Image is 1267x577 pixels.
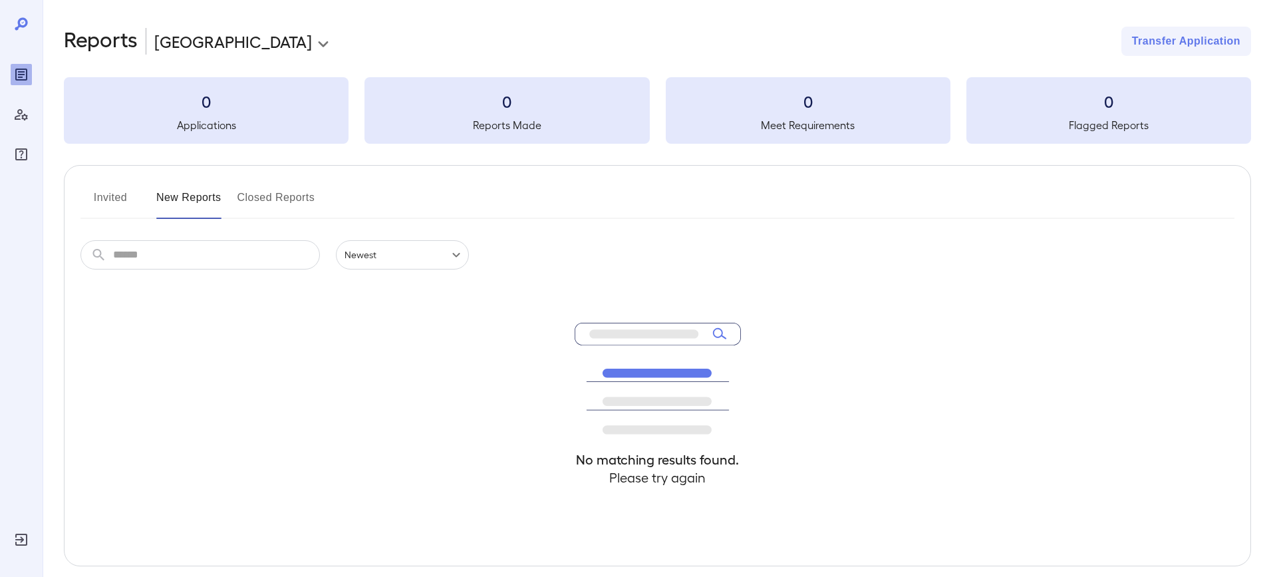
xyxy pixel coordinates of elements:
[11,144,32,165] div: FAQ
[156,187,221,219] button: New Reports
[80,187,140,219] button: Invited
[966,117,1251,133] h5: Flagged Reports
[966,91,1251,112] h3: 0
[11,64,32,85] div: Reports
[64,27,138,56] h2: Reports
[154,31,312,52] p: [GEOGRAPHIC_DATA]
[1121,27,1251,56] button: Transfer Application
[666,117,950,133] h5: Meet Requirements
[336,240,469,270] div: Newest
[64,77,1251,144] summary: 0Applications0Reports Made0Meet Requirements0Flagged Reports
[64,117,349,133] h5: Applications
[11,104,32,125] div: Manage Users
[364,117,649,133] h5: Reports Made
[666,91,950,112] h3: 0
[11,529,32,550] div: Log Out
[575,451,741,469] h4: No matching results found.
[364,91,649,112] h3: 0
[237,187,315,219] button: Closed Reports
[575,469,741,486] h4: Please try again
[64,91,349,112] h3: 0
